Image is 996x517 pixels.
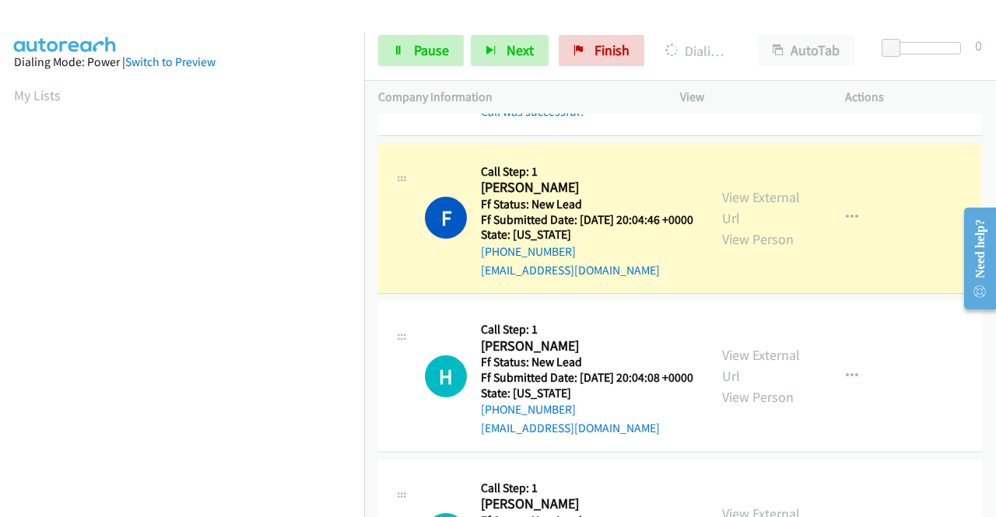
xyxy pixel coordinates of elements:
span: Next [507,41,534,59]
h5: State: [US_STATE] [481,227,693,243]
a: Switch to Preview [125,54,216,69]
a: [EMAIL_ADDRESS][DOMAIN_NAME] [481,263,660,278]
div: 0 [975,35,982,56]
h2: [PERSON_NAME] [481,495,693,513]
iframe: Resource Center [952,197,996,320]
button: Next [471,35,549,66]
span: Pause [414,41,449,59]
p: View [680,88,817,107]
a: View Person [722,230,794,248]
a: View External Url [722,346,800,385]
h1: F [425,197,467,239]
button: AutoTab [758,35,854,66]
h2: [PERSON_NAME] [481,179,689,197]
h5: Call Step: 1 [481,164,693,180]
a: [PHONE_NUMBER] [481,244,576,259]
a: Pause [378,35,464,66]
a: My Lists [14,86,61,104]
h5: Call Step: 1 [481,480,693,496]
h5: Call Step: 1 [481,322,693,337]
a: View External Url [722,188,800,227]
div: Dialing Mode: Power | [14,53,350,72]
h5: State: [US_STATE] [481,386,693,401]
h5: Ff Status: New Lead [481,355,693,370]
h5: Ff Submitted Date: [DATE] 20:04:46 +0000 [481,212,693,228]
span: Finish [594,41,630,59]
a: Finish [559,35,644,66]
a: [PHONE_NUMBER] [481,402,576,417]
a: [EMAIL_ADDRESS][DOMAIN_NAME] [481,421,660,435]
h5: Ff Submitted Date: [DATE] 20:04:08 +0000 [481,370,693,386]
p: Actions [845,88,982,107]
h5: Ff Status: New Lead [481,197,693,212]
p: Company Information [378,88,652,107]
h2: [PERSON_NAME] [481,337,689,355]
a: View Person [722,388,794,406]
h1: H [425,355,467,397]
div: Delay between calls (in seconds) [889,42,961,54]
p: Dialing [PERSON_NAME] [665,40,730,61]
